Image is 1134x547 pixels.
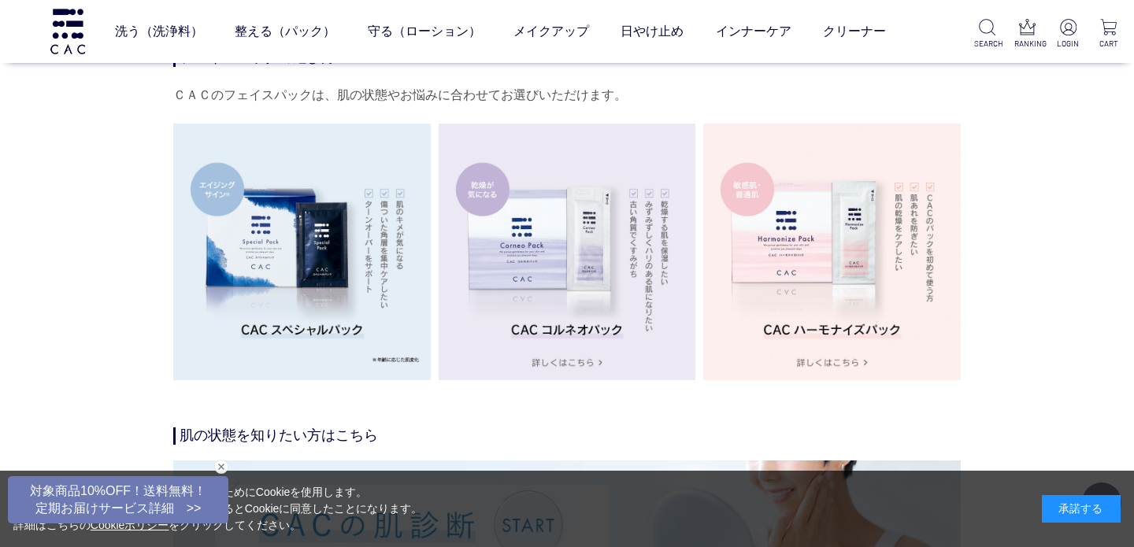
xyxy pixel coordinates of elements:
[716,9,791,54] a: インナーケア
[1014,38,1040,50] p: RANKING
[1055,19,1081,50] a: LOGIN
[173,463,961,476] a: 肌診断
[513,9,589,54] a: メイクアップ
[173,427,961,445] h4: 肌の状態を知りたい方はこちら
[439,124,696,381] img: コルネオパック
[621,9,684,54] a: 日やけ止め
[974,38,1000,50] p: SEARCH
[1095,19,1121,50] a: CART
[48,9,87,54] img: logo
[235,9,335,54] a: 整える（パック）
[115,9,203,54] a: 洗う（洗浄料）
[1014,19,1040,50] a: RANKING
[368,9,481,54] a: 守る（ローション）
[1042,495,1121,523] div: 承諾する
[1055,38,1081,50] p: LOGIN
[823,9,886,54] a: クリーナー
[1095,38,1121,50] p: CART
[173,83,961,108] div: ＣＡＣのフェイスパックは、肌の状態やお悩みに合わせてお選びいただけます。
[974,19,1000,50] a: SEARCH
[703,124,961,381] img: ハーモナイズパック
[173,124,431,381] img: スペシャルパック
